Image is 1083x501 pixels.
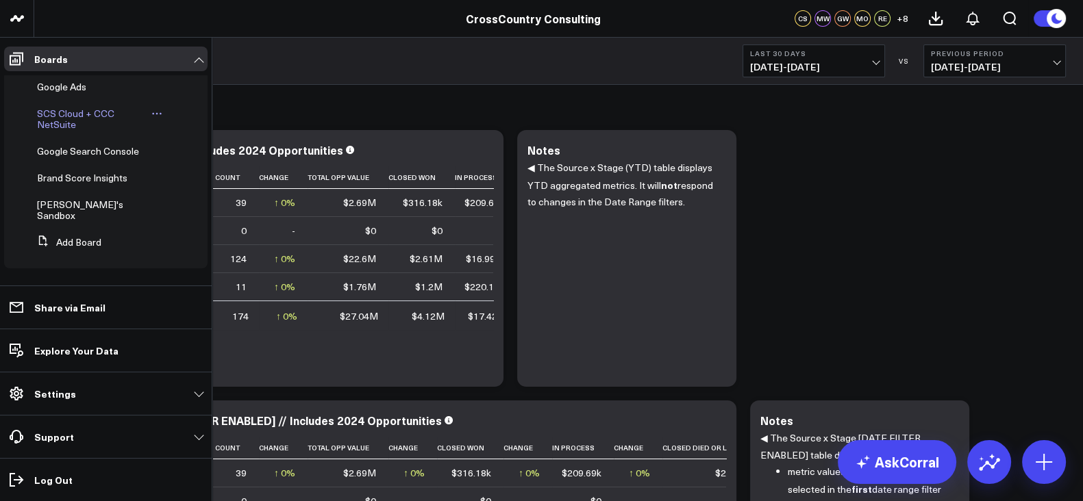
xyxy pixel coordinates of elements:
a: AskCorral [838,440,956,484]
div: $0 [365,224,376,237]
div: $2.16M [715,466,748,480]
span: [PERSON_NAME]'s Sandbox [37,198,123,222]
p: Boards [34,53,68,64]
th: Closed Died Or Lost [662,437,760,459]
th: Change [503,437,552,459]
b: first [851,482,872,496]
th: In Process [455,166,516,189]
th: Change [259,437,308,459]
div: Source x Stage [DATE FILTER ENABLED] // Includes 2024 Opportunities [62,413,442,428]
div: ↑ 0% [629,466,650,480]
div: $16.99M [466,252,504,266]
p: ◀ The Source x Stage [DATE FILTER ENABLED] table displays: [760,430,949,463]
th: Closed Won [388,166,455,189]
div: 174 [232,309,249,323]
button: Previous Period[DATE]-[DATE] [923,44,1066,77]
a: Log Out [4,467,208,492]
div: $2.69M [343,196,376,209]
p: Log Out [34,474,73,485]
div: $0 [432,224,443,237]
a: Google Ads [37,81,86,92]
div: MO [854,10,871,27]
div: MW [814,10,831,27]
div: ↑ 0% [274,280,295,294]
div: GW [834,10,851,27]
div: $22.6M [343,252,376,266]
span: Google Search Console [37,144,139,157]
div: ↑ 0% [403,466,425,480]
th: Closed Won [437,437,503,459]
span: + 8 [897,14,908,23]
th: Change [388,437,437,459]
div: 0 [241,224,247,237]
div: RE [874,10,891,27]
div: ◀ The Source x Stage (YTD) table displays YTD aggregated metrics. It will respond to changes in t... [527,159,726,373]
p: Settings [34,388,76,399]
div: $209.69k [562,466,601,480]
span: Brand Score Insights [37,171,127,184]
p: Explore Your Data [34,345,119,356]
div: $1.2M [415,280,443,294]
div: $1.76M [343,280,376,294]
div: ↑ 0% [274,466,295,480]
th: Change [614,437,662,459]
div: ↑ 0% [276,309,297,323]
a: SCS Cloud + CCC NetSuite [37,108,147,130]
div: 124 [230,252,247,266]
div: $4.12M [412,309,445,323]
b: Last 30 Days [750,49,877,57]
div: $209.69k [464,196,504,209]
button: Add Board [32,230,101,255]
div: $27.04M [340,309,378,323]
div: $316.18k [403,196,443,209]
th: Opp Count [199,437,259,459]
div: Notes [760,413,793,428]
div: VS [892,57,917,65]
div: ↑ 0% [274,196,295,209]
a: Brand Score Insights [37,172,127,183]
li: metric values for the time period selected in the date range filter [788,463,949,498]
div: $2.61M [410,252,443,266]
div: 11 [236,280,247,294]
span: Google Ads [37,80,86,93]
p: Support [34,431,74,442]
span: SCS Cloud + CCC NetSuite [37,107,114,131]
div: $220.14k [464,280,504,294]
button: +8 [894,10,910,27]
b: Previous Period [931,49,1058,57]
th: In Process [552,437,614,459]
th: Opp Count [199,166,259,189]
div: - [292,224,295,237]
div: ↑ 0% [274,252,295,266]
div: $316.18k [451,466,491,480]
div: $2.69M [343,466,376,480]
th: Change [259,166,308,189]
div: ↑ 0% [519,466,540,480]
th: Total Opp Value [308,437,388,459]
div: 39 [236,196,247,209]
div: Notes [527,142,560,157]
div: 39 [236,466,247,480]
a: Google Search Console [37,146,139,157]
button: Last 30 Days[DATE]-[DATE] [743,44,885,77]
span: [DATE] - [DATE] [931,62,1058,73]
div: $17.42M [468,309,506,323]
b: not [661,178,677,192]
a: CrossCountry Consulting [466,11,601,26]
div: CS [795,10,811,27]
p: Share via Email [34,302,105,313]
span: [DATE] - [DATE] [750,62,877,73]
a: [PERSON_NAME]'s Sandbox [37,199,149,221]
th: Total Opp Value [308,166,388,189]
